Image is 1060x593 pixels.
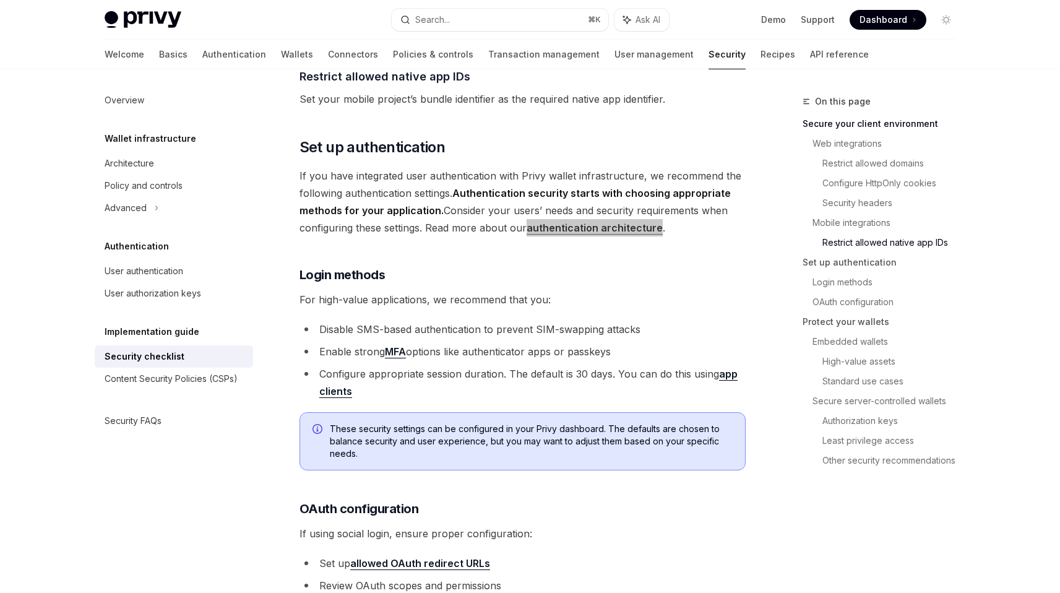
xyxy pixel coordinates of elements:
div: User authorization keys [105,286,201,301]
span: ⌘ K [588,15,601,25]
span: Dashboard [860,14,907,26]
a: Wallets [281,40,313,69]
a: Recipes [761,40,795,69]
a: allowed OAuth redirect URLs [350,557,490,570]
div: Security checklist [105,349,184,364]
span: Set your mobile project’s bundle identifier as the required native app identifier. [299,90,746,108]
div: Security FAQs [105,413,162,428]
a: Security [709,40,746,69]
a: Policy and controls [95,175,253,197]
a: Content Security Policies (CSPs) [95,368,253,390]
a: Support [801,14,835,26]
a: Embedded wallets [812,332,966,352]
a: Restrict allowed native app IDs [822,233,966,253]
a: Authentication [202,40,266,69]
span: On this page [815,94,871,109]
a: Protect your wallets [803,312,966,332]
h5: Implementation guide [105,324,199,339]
div: Search... [415,12,450,27]
a: Demo [761,14,786,26]
a: User authentication [95,260,253,282]
a: Configure HttpOnly cookies [822,173,966,193]
a: Dashboard [850,10,926,30]
div: Overview [105,93,144,108]
li: Disable SMS-based authentication to prevent SIM-swapping attacks [299,321,746,338]
a: Basics [159,40,187,69]
a: Welcome [105,40,144,69]
a: Set up authentication [803,253,966,272]
li: Configure appropriate session duration. The default is 30 days. You can do this using [299,365,746,400]
a: High-value assets [822,352,966,371]
a: Login methods [812,272,966,292]
a: Transaction management [488,40,600,69]
button: Toggle dark mode [936,10,956,30]
a: Architecture [95,152,253,175]
a: Security headers [822,193,966,213]
a: Restrict allowed domains [822,154,966,173]
a: API reference [810,40,869,69]
a: authentication architecture [527,222,663,235]
button: Ask AI [614,9,669,31]
a: Secure your client environment [803,114,966,134]
a: OAuth configuration [812,292,966,312]
span: Restrict allowed native app IDs [299,68,470,85]
strong: OAuth configuration [299,501,419,516]
a: Web integrations [812,134,966,154]
a: Mobile integrations [812,213,966,233]
a: Secure server-controlled wallets [812,391,966,411]
div: Policy and controls [105,178,183,193]
div: Content Security Policies (CSPs) [105,371,238,386]
div: Architecture [105,156,154,171]
a: Least privilege access [822,431,966,451]
strong: Authentication security starts with choosing appropriate methods for your application. [299,187,731,217]
h5: Authentication [105,239,169,254]
h5: Wallet infrastructure [105,131,196,146]
a: Overview [95,89,253,111]
a: User authorization keys [95,282,253,305]
a: User management [614,40,694,69]
a: Security FAQs [95,410,253,432]
a: Security checklist [95,345,253,368]
span: Ask AI [636,14,660,26]
a: Policies & controls [393,40,473,69]
svg: Info [312,424,325,436]
img: light logo [105,11,181,28]
strong: Login methods [299,267,386,282]
a: MFA [385,345,406,358]
a: Authorization keys [822,411,966,431]
li: Set up [299,555,746,572]
a: Standard use cases [822,371,966,391]
div: Advanced [105,201,147,215]
span: If you have integrated user authentication with Privy wallet infrastructure, we recommend the fol... [299,167,746,236]
span: Set up authentication [299,137,445,157]
span: For high-value applications, we recommend that you: [299,291,746,308]
span: These security settings can be configured in your Privy dashboard. The defaults are chosen to bal... [330,423,733,460]
div: User authentication [105,264,183,279]
span: If using social login, ensure proper configuration: [299,525,746,542]
a: Other security recommendations [822,451,966,470]
a: Connectors [328,40,378,69]
button: Search...⌘K [392,9,608,31]
li: Enable strong options like authenticator apps or passkeys [299,343,746,360]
